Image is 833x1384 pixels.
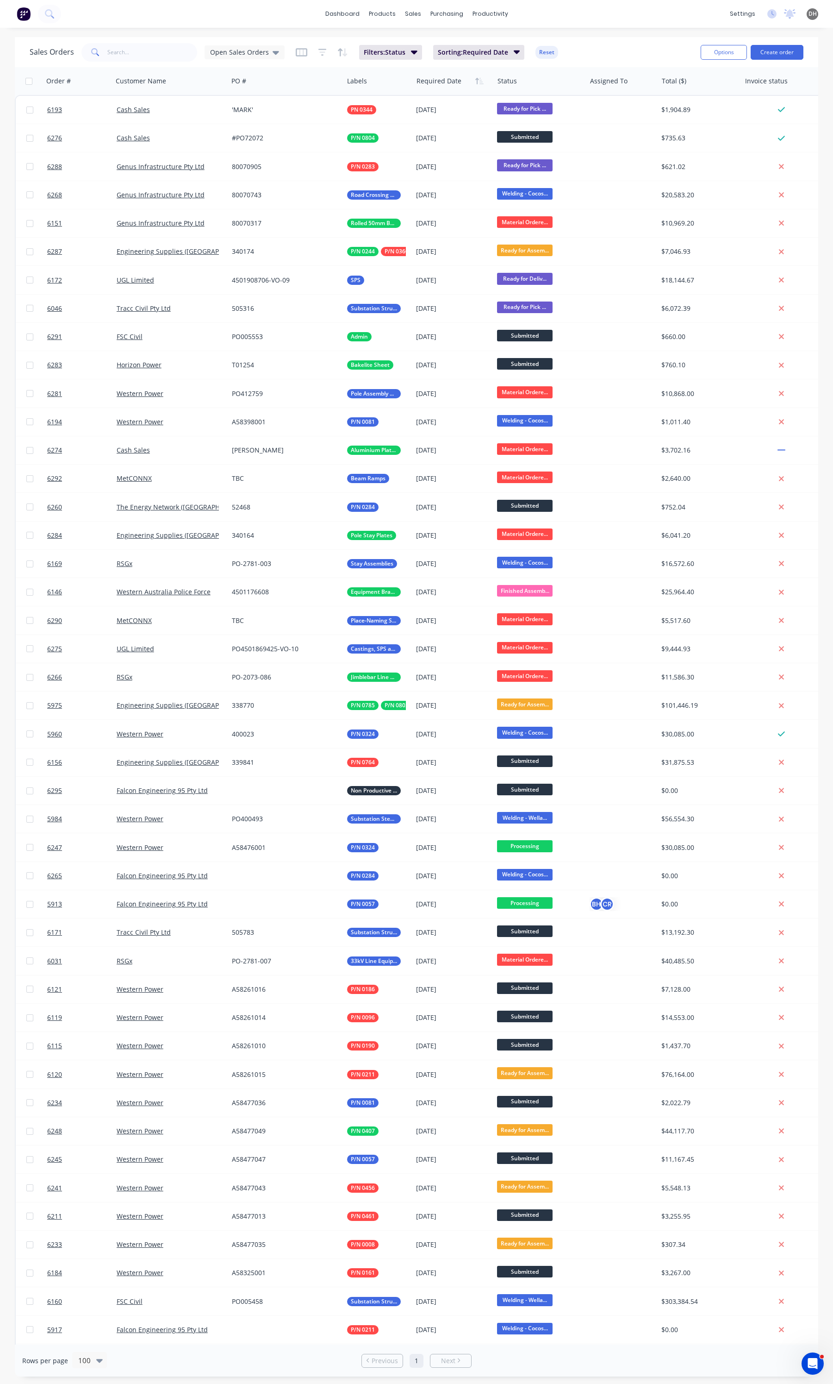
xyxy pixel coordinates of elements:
span: P/N 0161 [351,1268,375,1277]
a: 5960 [47,720,117,748]
div: 80070905 [232,162,334,171]
div: products [364,7,400,21]
span: Place-Naming Signage Stands [351,616,397,625]
div: Customer Name [116,76,166,86]
span: Admin [351,332,368,341]
a: 6295 [47,777,117,805]
a: RSGx [117,956,132,965]
button: P/N 0057 [347,1155,379,1164]
a: 6121 [47,975,117,1003]
button: P/N 0785P/N 0802 [347,701,412,710]
a: 6245 [47,1145,117,1173]
span: 33kV Line Equipment [351,956,397,966]
button: Jimblebar Line Equipment [347,673,401,682]
a: 6284 [47,522,117,549]
a: Western Power [117,1212,163,1220]
a: RSGx [117,559,132,568]
span: 6265 [47,871,62,881]
a: 6260 [47,493,117,521]
span: Previous [372,1356,398,1365]
span: 5913 [47,900,62,909]
a: Western Power [117,417,163,426]
a: Cash Sales [117,446,150,454]
a: 6193 [47,96,117,124]
div: PO # [231,76,246,86]
div: 505316 [232,304,334,313]
span: Road Crossing Signs [351,190,397,200]
a: Tracc Civil Pty Ltd [117,928,171,937]
a: Western Power [117,1155,163,1164]
a: 6160 [47,1288,117,1315]
button: Place-Naming Signage Stands [347,616,401,625]
span: Jimblebar Line Equipment [351,673,397,682]
input: Search... [107,43,198,62]
a: Cash Sales [117,133,150,142]
div: $621.02 [661,162,733,171]
div: 340174 [232,247,334,256]
button: Pole Stay Plates [347,531,396,540]
a: 6120 [47,1061,117,1088]
span: 6233 [47,1240,62,1249]
button: P/N 0211 [347,1325,379,1334]
a: 5913 [47,890,117,918]
span: P/N 0081 [351,417,375,427]
button: P/N 0081 [347,417,379,427]
div: $10,969.20 [661,219,733,228]
div: $20,583.20 [661,190,733,200]
button: P/N 0456 [347,1183,379,1193]
span: Welding - Cocos... [497,188,553,200]
span: P/N 0284 [351,503,375,512]
a: The Energy Network ([GEOGRAPHIC_DATA]) Pty Ltd [117,503,271,511]
a: 6288 [47,153,117,181]
a: 6292 [47,465,117,492]
span: P/N 0324 [351,730,375,739]
button: Stay Assemblies [347,559,397,568]
span: 6160 [47,1297,62,1306]
button: Castings, SPS and Buy In [347,644,401,654]
a: 6247 [47,834,117,862]
iframe: Intercom live chat [802,1353,824,1375]
div: [DATE] [416,247,490,256]
span: DH [808,10,817,18]
span: 6291 [47,332,62,341]
div: [DATE] [416,332,490,341]
a: 5917 [47,1316,117,1344]
span: 6281 [47,389,62,398]
span: Pole Assembly Compression Tool [351,389,397,398]
a: Western Power [117,389,163,398]
span: 6275 [47,644,62,654]
div: Required Date [416,76,461,86]
span: 6169 [47,559,62,568]
a: 6234 [47,1089,117,1117]
a: Engineering Supplies ([GEOGRAPHIC_DATA]) Pty Ltd [117,701,275,710]
span: 6120 [47,1070,62,1079]
button: Options [701,45,747,60]
button: Non Productive Tasks [347,786,401,795]
button: Create order [751,45,803,60]
span: Submitted [497,330,553,341]
div: $6,072.39 [661,304,733,313]
span: Material Ordere... [497,386,553,398]
a: Falcon Engineering 95 Pty Ltd [117,786,208,795]
span: 5984 [47,814,62,824]
button: PN 0344 [347,105,376,114]
span: Ready for Assem... [497,245,553,256]
span: Sorting: Required Date [438,48,508,57]
a: Tracc Civil Pty Ltd [117,304,171,313]
span: Filters: Status [364,48,405,57]
button: P/N 0324 [347,730,379,739]
span: P/N 0284 [351,871,375,881]
a: 6211 [47,1202,117,1230]
a: Cash Sales [117,105,150,114]
button: Substation Steel & Ali [347,814,401,824]
div: [DATE] [416,162,490,171]
a: 6281 [47,380,117,408]
a: 6046 [47,295,117,322]
button: P/N 0324 [347,843,379,852]
span: 6172 [47,276,62,285]
div: [DATE] [416,190,490,200]
a: MetCONNX [117,616,152,625]
a: Western Power [117,1183,163,1192]
span: 6156 [47,758,62,767]
span: P/N 0456 [351,1183,375,1193]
